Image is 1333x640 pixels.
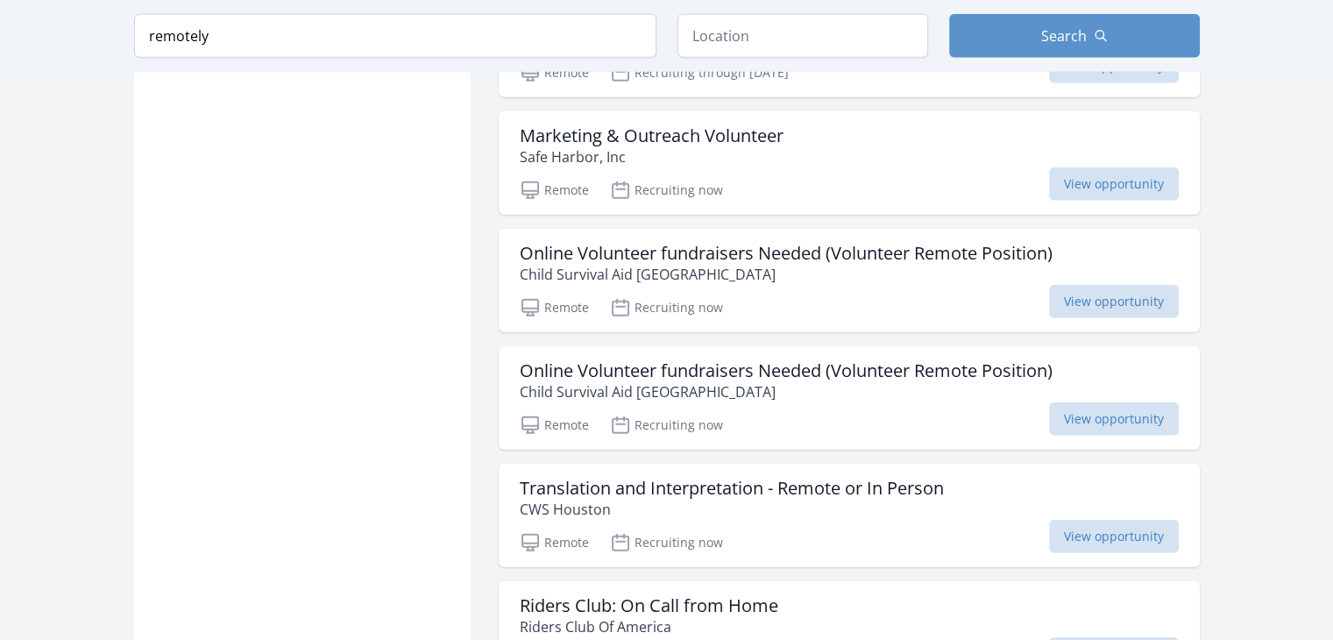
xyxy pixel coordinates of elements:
[1049,520,1179,553] span: View opportunity
[677,14,928,58] input: Location
[1049,402,1179,436] span: View opportunity
[610,297,723,318] p: Recruiting now
[520,264,1053,285] p: Child Survival Aid [GEOGRAPHIC_DATA]
[499,229,1200,332] a: Online Volunteer fundraisers Needed (Volunteer Remote Position) Child Survival Aid [GEOGRAPHIC_DA...
[520,381,1053,402] p: Child Survival Aid [GEOGRAPHIC_DATA]
[520,125,783,146] h3: Marketing & Outreach Volunteer
[499,346,1200,450] a: Online Volunteer fundraisers Needed (Volunteer Remote Position) Child Survival Aid [GEOGRAPHIC_DA...
[520,499,944,520] p: CWS Houston
[610,415,723,436] p: Recruiting now
[520,360,1053,381] h3: Online Volunteer fundraisers Needed (Volunteer Remote Position)
[520,297,589,318] p: Remote
[610,180,723,201] p: Recruiting now
[520,478,944,499] h3: Translation and Interpretation - Remote or In Person
[520,243,1053,264] h3: Online Volunteer fundraisers Needed (Volunteer Remote Position)
[610,532,723,553] p: Recruiting now
[520,180,589,201] p: Remote
[520,62,589,83] p: Remote
[520,616,778,637] p: Riders Club Of America
[499,111,1200,215] a: Marketing & Outreach Volunteer Safe Harbor, Inc Remote Recruiting now View opportunity
[610,62,789,83] p: Recruiting through [DATE]
[520,595,778,616] h3: Riders Club: On Call from Home
[499,464,1200,567] a: Translation and Interpretation - Remote or In Person CWS Houston Remote Recruiting now View oppor...
[520,146,783,167] p: Safe Harbor, Inc
[520,532,589,553] p: Remote
[1049,285,1179,318] span: View opportunity
[520,415,589,436] p: Remote
[1041,25,1087,46] span: Search
[949,14,1200,58] button: Search
[1049,167,1179,201] span: View opportunity
[134,14,656,58] input: Keyword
